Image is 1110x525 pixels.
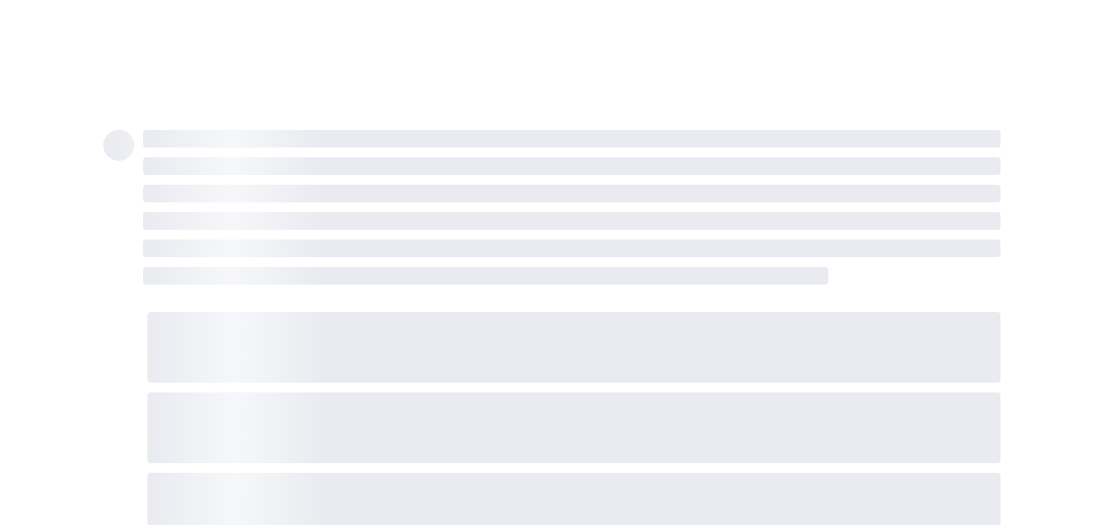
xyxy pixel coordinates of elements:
span: ‌ [103,130,134,161]
span: ‌ [143,240,1001,257]
span: ‌ [147,392,1001,463]
span: ‌ [143,157,1001,175]
span: ‌ [143,212,1001,230]
span: ‌ [143,267,829,285]
span: ‌ [143,185,1001,202]
span: ‌ [143,130,1001,148]
span: ‌ [147,312,1001,383]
